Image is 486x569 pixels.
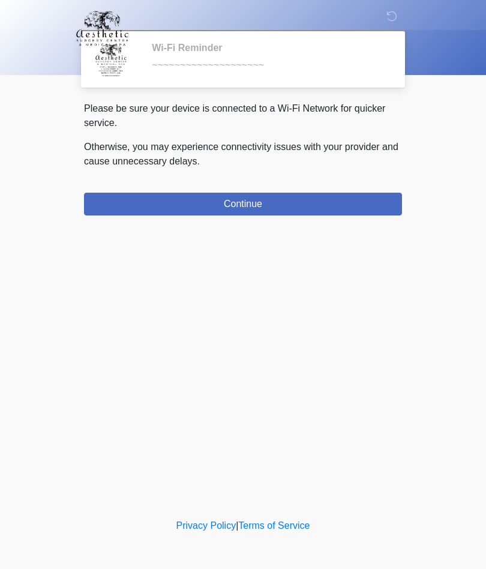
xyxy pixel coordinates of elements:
[197,156,200,166] span: .
[238,520,310,531] a: Terms of Service
[152,58,384,73] div: ~~~~~~~~~~~~~~~~~~~~
[84,140,402,169] p: Otherwise, you may experience connectivity issues with your provider and cause unnecessary delays
[84,193,402,215] button: Continue
[72,9,133,47] img: Aesthetic Surgery Centre, PLLC Logo
[176,520,236,531] a: Privacy Policy
[236,520,238,531] a: |
[84,101,402,130] p: Please be sure your device is connected to a Wi-Fi Network for quicker service.
[93,42,129,78] img: Agent Avatar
